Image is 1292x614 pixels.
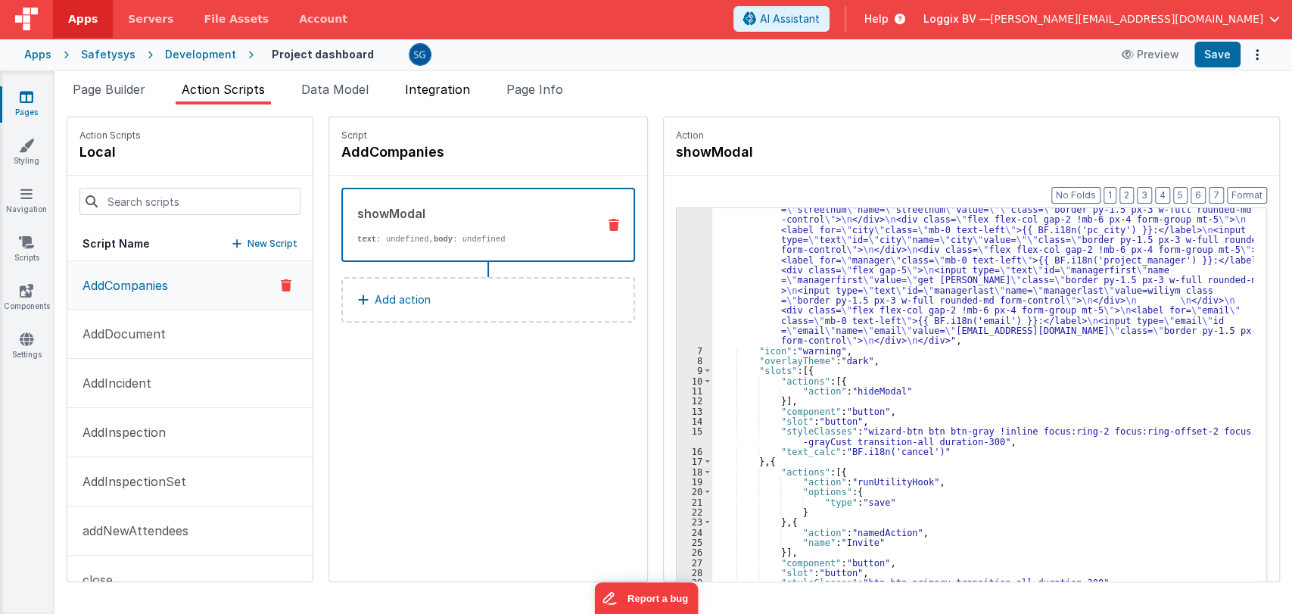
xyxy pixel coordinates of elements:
[73,374,151,392] p: AddIncident
[677,366,712,376] div: 9
[232,236,297,251] button: New Script
[67,310,313,359] button: AddDocument
[73,522,188,540] p: addNewAttendees
[357,233,585,245] p: : undefined, : undefined
[677,346,712,356] div: 7
[677,457,712,466] div: 17
[1119,187,1134,204] button: 2
[676,129,1267,142] p: Action
[760,11,820,26] span: AI Assistant
[182,82,265,97] span: Action Scripts
[677,558,712,568] div: 27
[24,47,51,62] div: Apps
[594,582,698,614] iframe: Marker.io feedback button
[341,129,635,142] p: Script
[272,48,374,60] h4: Project dashboard
[1104,187,1116,204] button: 1
[1227,187,1267,204] button: Format
[677,396,712,406] div: 12
[1209,187,1224,204] button: 7
[677,447,712,457] div: 16
[165,47,236,62] div: Development
[67,359,313,408] button: AddIncident
[83,236,150,251] h5: Script Name
[677,426,712,447] div: 15
[1194,42,1241,67] button: Save
[677,528,712,538] div: 24
[677,386,712,396] div: 11
[79,142,141,163] h4: local
[341,277,635,323] button: Add action
[79,129,141,142] p: Action Scripts
[677,497,712,507] div: 21
[1155,187,1170,204] button: 4
[677,123,712,345] div: 6
[677,376,712,386] div: 10
[375,291,431,309] p: Add action
[677,407,712,416] div: 13
[73,571,113,589] p: close
[677,547,712,557] div: 26
[733,6,830,32] button: AI Assistant
[677,517,712,527] div: 23
[204,11,269,26] span: File Assets
[677,356,712,366] div: 8
[923,11,1280,26] button: Loggix BV — [PERSON_NAME][EMAIL_ADDRESS][DOMAIN_NAME]
[73,423,166,441] p: AddInspection
[67,408,313,457] button: AddInspection
[677,416,712,426] div: 14
[677,507,712,517] div: 22
[1173,187,1188,204] button: 5
[73,472,186,491] p: AddInspectionSet
[67,457,313,506] button: AddInspectionSet
[677,487,712,497] div: 20
[864,11,889,26] span: Help
[1137,187,1152,204] button: 3
[1113,42,1188,67] button: Preview
[677,578,712,588] div: 29
[676,142,903,163] h4: showModal
[506,82,563,97] span: Page Info
[677,477,712,487] div: 19
[409,44,431,65] img: 385c22c1e7ebf23f884cbf6fb2c72b80
[79,188,300,215] input: Search scripts
[923,11,990,26] span: Loggix BV —
[68,11,98,26] span: Apps
[357,235,376,244] strong: text
[73,325,166,343] p: AddDocument
[405,82,470,97] span: Integration
[1247,44,1268,65] button: Options
[1051,187,1101,204] button: No Folds
[677,538,712,547] div: 25
[357,204,585,223] div: showModal
[301,82,369,97] span: Data Model
[67,261,313,310] button: AddCompanies
[81,47,135,62] div: Safetysys
[990,11,1263,26] span: [PERSON_NAME][EMAIL_ADDRESS][DOMAIN_NAME]
[73,82,145,97] span: Page Builder
[73,276,168,295] p: AddCompanies
[128,11,173,26] span: Servers
[1191,187,1206,204] button: 6
[677,568,712,578] div: 28
[341,142,568,163] h4: AddCompanies
[67,556,313,605] button: close
[248,236,297,251] p: New Script
[434,235,453,244] strong: body
[67,506,313,556] button: addNewAttendees
[677,467,712,477] div: 18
